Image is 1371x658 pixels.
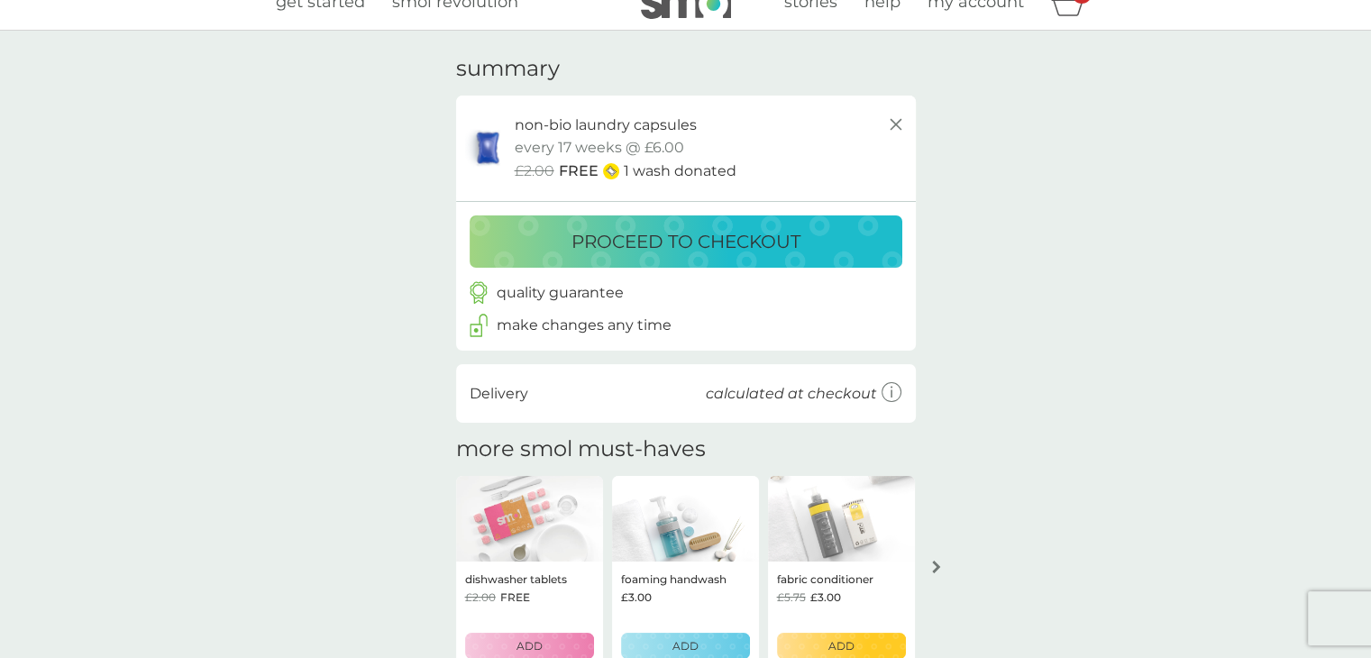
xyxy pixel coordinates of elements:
span: £5.75 [777,589,806,606]
p: foaming handwash [621,571,727,588]
p: ADD [828,637,855,654]
p: dishwasher tablets [465,571,567,588]
span: FREE [500,589,530,606]
p: Delivery [470,382,528,406]
p: 1 wash donated [624,160,736,183]
span: £2.00 [465,589,496,606]
p: ADD [516,637,543,654]
p: proceed to checkout [571,227,800,256]
p: ADD [672,637,699,654]
p: quality guarantee [497,281,624,305]
p: calculated at checkout [706,382,877,406]
span: FREE [559,160,599,183]
h2: more smol must-haves [456,436,706,462]
p: fabric conditioner [777,571,873,588]
h3: summary [456,56,560,82]
p: make changes any time [497,314,672,337]
span: £2.00 [515,160,554,183]
p: every 17 weeks @ £6.00 [515,136,684,160]
button: proceed to checkout [470,215,902,268]
span: £3.00 [621,589,652,606]
span: £3.00 [810,589,841,606]
p: non-bio laundry capsules [515,114,697,137]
